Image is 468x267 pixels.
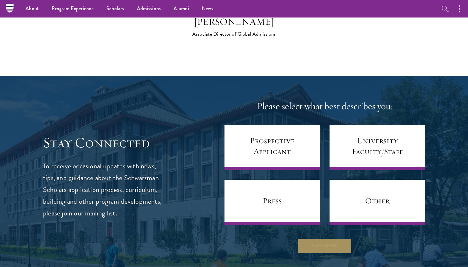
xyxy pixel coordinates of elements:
[298,238,352,253] button: Continue
[224,180,320,225] a: Press
[43,160,162,219] p: To receive occasional updates with news, tips, and guidance about the Schwarzman Scholars applica...
[330,180,425,225] a: Other
[224,100,425,113] h4: Please select what best describes you:
[224,125,320,170] a: Prospective Applicant
[178,16,290,28] div: [PERSON_NAME]
[330,125,425,170] a: University Faculty/Staff
[178,30,290,38] div: Associate Director of Global Admissions
[43,134,162,152] h3: Stay Connected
